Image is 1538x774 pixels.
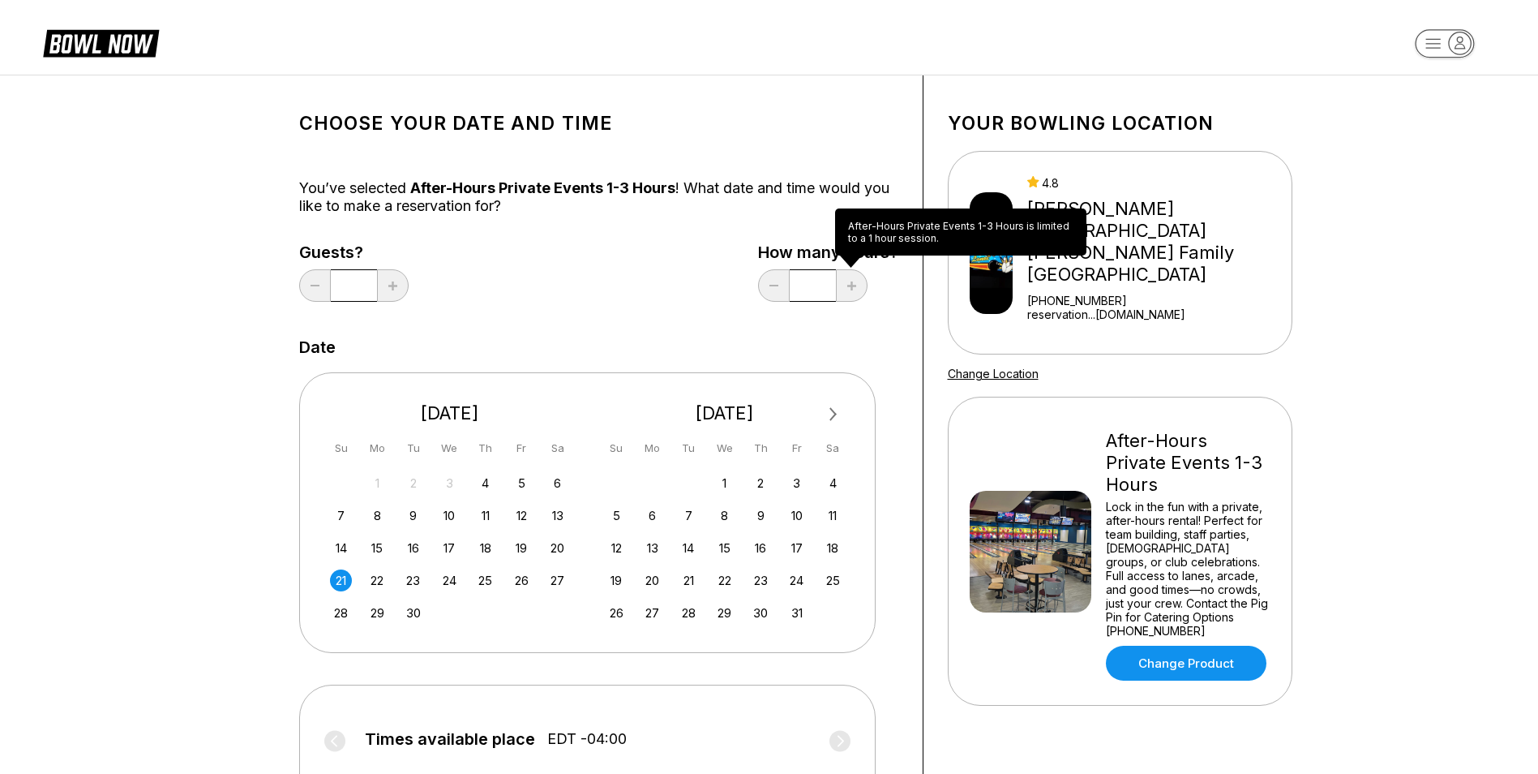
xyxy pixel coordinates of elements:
[511,570,533,591] div: Choose Friday, September 26th, 2025
[1027,294,1284,307] div: [PHONE_NUMBER]
[606,505,628,527] div: Choose Sunday, October 5th, 2025
[750,570,772,591] div: Choose Thursday, October 23rd, 2025
[546,570,568,591] div: Choose Saturday, September 27th, 2025
[786,570,808,591] div: Choose Friday, October 24th, 2025
[606,602,628,624] div: Choose Sunday, October 26th, 2025
[547,730,627,748] span: EDT -04:00
[439,472,461,494] div: Not available Wednesday, September 3rd, 2025
[439,537,461,559] div: Choose Wednesday, September 17th, 2025
[1027,307,1284,321] a: reservation...[DOMAIN_NAME]
[713,437,735,459] div: We
[606,537,628,559] div: Choose Sunday, October 12th, 2025
[750,537,772,559] div: Choose Thursday, October 16th, 2025
[330,537,352,559] div: Choose Sunday, September 14th, 2025
[786,505,808,527] div: Choose Friday, October 10th, 2025
[330,505,352,527] div: Choose Sunday, September 7th, 2025
[410,179,675,196] span: After-Hours Private Events 1-3 Hours
[758,243,898,261] label: How many hours?
[713,472,735,494] div: Choose Wednesday, October 1st, 2025
[402,505,424,527] div: Choose Tuesday, September 9th, 2025
[948,367,1039,381] a: Change Location
[546,472,568,494] div: Choose Saturday, September 6th, 2025
[1106,646,1266,681] a: Change Product
[330,437,352,459] div: Su
[713,570,735,591] div: Choose Wednesday, October 22nd, 2025
[511,472,533,494] div: Choose Friday, September 5th, 2025
[641,537,663,559] div: Choose Monday, October 13th, 2025
[750,505,772,527] div: Choose Thursday, October 9th, 2025
[474,437,496,459] div: Th
[599,402,850,424] div: [DATE]
[546,437,568,459] div: Sa
[835,209,1086,256] div: After-Hours Private Events 1-3 Hours is limited to a 1 hour session.
[603,471,846,624] div: month 2025-10
[299,243,409,261] label: Guests?
[366,472,388,494] div: Not available Monday, September 1st, 2025
[948,112,1292,135] h1: Your bowling location
[822,472,844,494] div: Choose Saturday, October 4th, 2025
[546,537,568,559] div: Choose Saturday, September 20th, 2025
[970,491,1091,613] img: After-Hours Private Events 1-3 Hours
[970,192,1013,314] img: Buffaloe Lanes Mebane Family Bowling Center
[713,602,735,624] div: Choose Wednesday, October 29th, 2025
[330,602,352,624] div: Choose Sunday, September 28th, 2025
[330,570,352,591] div: Choose Sunday, September 21st, 2025
[1027,176,1284,190] div: 4.8
[511,537,533,559] div: Choose Friday, September 19th, 2025
[365,730,535,748] span: Times available place
[366,537,388,559] div: Choose Monday, September 15th, 2025
[402,537,424,559] div: Choose Tuesday, September 16th, 2025
[324,402,576,424] div: [DATE]
[511,505,533,527] div: Choose Friday, September 12th, 2025
[606,437,628,459] div: Su
[402,602,424,624] div: Choose Tuesday, September 30th, 2025
[1106,430,1270,496] div: After-Hours Private Events 1-3 Hours
[713,537,735,559] div: Choose Wednesday, October 15th, 2025
[299,179,898,215] div: You’ve selected ! What date and time would you like to make a reservation for?
[474,537,496,559] div: Choose Thursday, September 18th, 2025
[402,472,424,494] div: Not available Tuesday, September 2nd, 2025
[1106,500,1270,638] div: Lock in the fun with a private, after-hours rental! Perfect for team building, staff parties, [DE...
[641,437,663,459] div: Mo
[511,437,533,459] div: Fr
[299,112,898,135] h1: Choose your Date and time
[402,437,424,459] div: Tu
[678,602,700,624] div: Choose Tuesday, October 28th, 2025
[678,437,700,459] div: Tu
[678,570,700,591] div: Choose Tuesday, October 21st, 2025
[641,505,663,527] div: Choose Monday, October 6th, 2025
[366,570,388,591] div: Choose Monday, September 22nd, 2025
[474,570,496,591] div: Choose Thursday, September 25th, 2025
[606,570,628,591] div: Choose Sunday, October 19th, 2025
[750,602,772,624] div: Choose Thursday, October 30th, 2025
[786,437,808,459] div: Fr
[474,505,496,527] div: Choose Thursday, September 11th, 2025
[678,537,700,559] div: Choose Tuesday, October 14th, 2025
[786,602,808,624] div: Choose Friday, October 31st, 2025
[822,537,844,559] div: Choose Saturday, October 18th, 2025
[750,437,772,459] div: Th
[1027,198,1284,286] div: [PERSON_NAME][GEOGRAPHIC_DATA] [PERSON_NAME] Family [GEOGRAPHIC_DATA]
[713,505,735,527] div: Choose Wednesday, October 8th, 2025
[299,338,336,356] label: Date
[641,570,663,591] div: Choose Monday, October 20th, 2025
[474,472,496,494] div: Choose Thursday, September 4th, 2025
[820,402,846,428] button: Next Month
[678,505,700,527] div: Choose Tuesday, October 7th, 2025
[822,437,844,459] div: Sa
[822,570,844,591] div: Choose Saturday, October 25th, 2025
[546,505,568,527] div: Choose Saturday, September 13th, 2025
[366,505,388,527] div: Choose Monday, September 8th, 2025
[822,505,844,527] div: Choose Saturday, October 11th, 2025
[641,602,663,624] div: Choose Monday, October 27th, 2025
[366,437,388,459] div: Mo
[439,570,461,591] div: Choose Wednesday, September 24th, 2025
[750,472,772,494] div: Choose Thursday, October 2nd, 2025
[439,437,461,459] div: We
[366,602,388,624] div: Choose Monday, September 29th, 2025
[402,570,424,591] div: Choose Tuesday, September 23rd, 2025
[439,505,461,527] div: Choose Wednesday, September 10th, 2025
[786,537,808,559] div: Choose Friday, October 17th, 2025
[328,471,572,624] div: month 2025-09
[786,472,808,494] div: Choose Friday, October 3rd, 2025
